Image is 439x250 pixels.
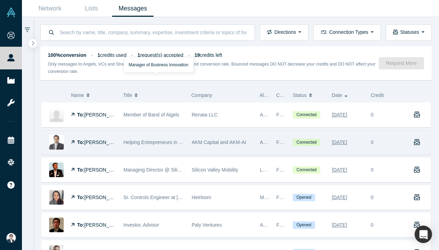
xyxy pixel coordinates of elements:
[332,191,347,204] div: [DATE]
[123,88,184,103] button: Title
[124,167,218,173] span: Managing Director @ Silicon Valley Mobility
[260,24,308,40] button: Directions
[192,112,218,118] span: Renata LLC
[293,221,315,229] span: Opened
[49,218,64,232] img: Yifan Tang's Profile Image
[97,52,126,58] span: credits used
[138,52,183,58] span: request(s) accepted
[371,139,374,146] div: 0
[332,164,347,176] div: [DATE]
[71,0,112,17] a: Lists
[71,88,84,103] span: Name
[123,88,132,103] span: Title
[84,112,124,118] span: [PERSON_NAME]
[48,62,376,74] small: Only messages to Angels, VCs and Strategic Investors impacts your credits and conversion rate. Bo...
[276,222,317,228] span: Founder Reachout
[260,167,331,173] span: Lecturer, Freelancer / Consultant
[276,195,317,200] span: Founder Reachout
[77,195,85,200] strong: To:
[313,24,381,40] button: Connection Types
[371,92,384,98] span: Credit
[293,111,320,119] span: Connected
[49,135,64,150] img: Amitt Mehta's Profile Image
[6,233,16,243] img: Eisuke Shimizu's Account
[386,24,432,40] button: Statuses
[276,92,313,98] span: Connection Type
[371,194,374,201] div: 0
[293,194,315,201] span: Opened
[112,0,154,17] a: Messages
[293,139,320,146] span: Connected
[371,111,374,119] div: 0
[124,222,159,228] span: Investor, Advisor
[59,24,247,40] input: Search by name, title, company, summary, expertise, investment criteria or topics of focus
[371,221,374,229] div: 0
[71,88,116,103] button: Name
[332,88,342,103] span: Date
[84,222,124,228] span: [PERSON_NAME]
[124,139,273,145] span: Helping Entrepreneurs in Becoming the Best Versions of Themselves
[77,139,85,145] strong: To:
[192,139,246,145] span: AKM Capital and AKM-AI
[188,52,190,58] span: ·
[192,167,238,173] span: Silicon Valley Mobility
[332,109,347,121] div: [DATE]
[84,139,124,145] span: [PERSON_NAME]
[276,167,317,173] span: Founder Reachout
[260,195,341,200] span: Mentor, Lecturer, Corporate Innovator
[260,222,406,228] span: Angel, Strategic Investor, Mentor, Channel Partner, Industry Analyst
[124,195,323,200] span: Sr. Controls Engineer at [GEOGRAPHIC_DATA], Sr. Advanced Automation Engineer at Tesla
[276,139,317,145] span: Founder Reachout
[293,88,307,103] span: Status
[195,52,222,58] span: credits left
[260,112,344,118] span: Angel, Mentor, Freelancer / Consultant
[293,166,320,174] span: Connected
[49,107,64,122] img: Peter Hsi's Profile Image
[6,7,16,17] img: Alchemist Vault Logo
[77,222,85,228] strong: To:
[371,166,374,174] div: 0
[97,52,100,58] strong: 1
[84,167,124,173] span: [PERSON_NAME]
[91,52,93,58] span: ·
[192,222,222,228] span: Paly Ventures
[332,219,347,231] div: [DATE]
[260,92,292,98] span: Alchemist Role
[124,112,179,118] span: Member of Band of Algels
[195,52,200,58] strong: 19
[191,92,212,98] span: Company
[49,162,64,177] img: Sven Beiker's Profile Image
[332,136,347,149] div: [DATE]
[131,52,133,58] span: ·
[332,88,363,103] button: Date
[29,0,71,17] a: Network
[48,52,87,58] strong: 100% conversion
[276,112,317,118] span: Founder Reachout
[192,195,211,200] span: Heirloom
[138,52,140,58] strong: 1
[49,190,64,205] img: Riddhi Padariya's Profile Image
[77,112,85,118] strong: To:
[84,195,124,200] span: [PERSON_NAME]
[77,167,85,173] strong: To:
[293,88,324,103] button: Status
